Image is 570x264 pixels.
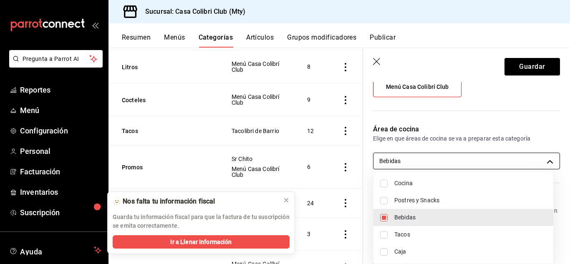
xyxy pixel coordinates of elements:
span: Tacos [394,230,547,239]
div: 🫥 Nos falta tu información fiscal [113,197,276,206]
span: Ir a Llenar Información [170,238,232,246]
span: Caja [394,247,547,256]
span: Cocina [394,179,547,188]
p: Guarda tu información fiscal para que la factura de tu suscripción se emita correctamente. [113,213,290,230]
span: Postres y Snacks [394,196,547,205]
span: Bebidas [394,213,547,222]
